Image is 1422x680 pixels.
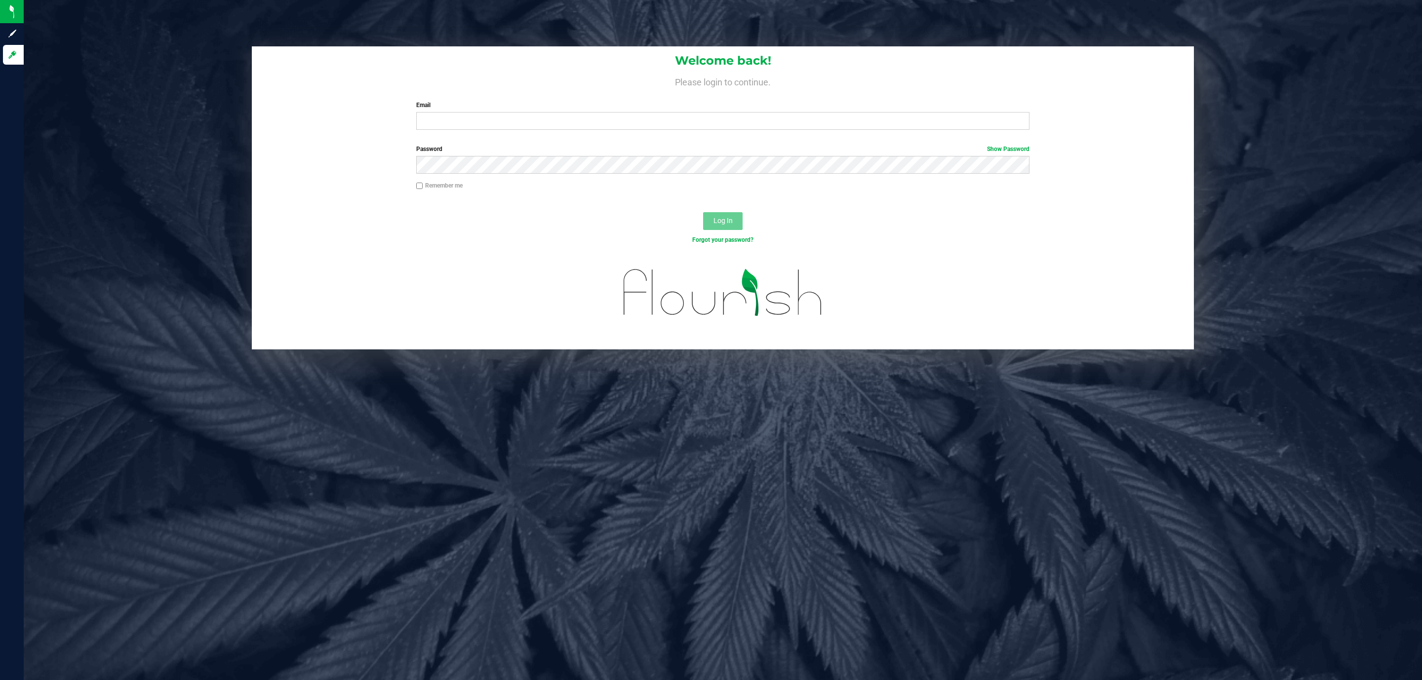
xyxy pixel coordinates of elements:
[416,181,463,190] label: Remember me
[416,146,442,152] span: Password
[7,29,17,38] inline-svg: Sign up
[605,255,841,330] img: flourish_logo.svg
[7,50,17,60] inline-svg: Log in
[703,212,743,230] button: Log In
[252,54,1194,67] h1: Welcome back!
[252,75,1194,87] h4: Please login to continue.
[416,101,1029,110] label: Email
[987,146,1029,152] a: Show Password
[713,217,733,225] span: Log In
[692,236,753,243] a: Forgot your password?
[416,183,423,189] input: Remember me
